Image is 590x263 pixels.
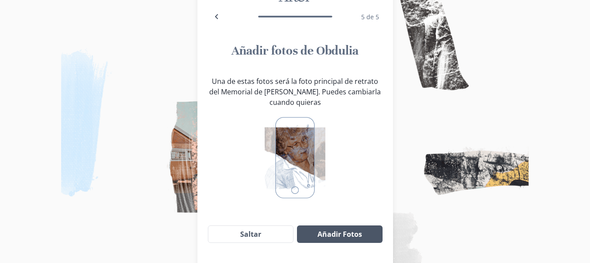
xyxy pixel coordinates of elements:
[361,13,379,21] span: 5 de 5
[265,114,325,201] img: Vista previa de la foto de retrato
[208,76,383,107] p: Una de estas fotos será la foto principal de retrato del Memorial de [PERSON_NAME]. Puedes cambia...
[297,225,382,243] button: Añadir Fotos
[208,43,383,59] h1: Añadir fotos de Obdulia
[208,225,294,243] button: Saltar
[208,8,225,25] button: Back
